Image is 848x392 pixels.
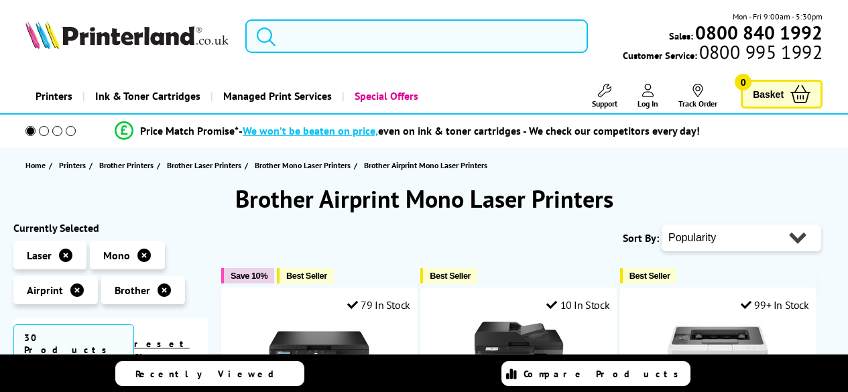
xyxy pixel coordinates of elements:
div: - even on ink & toner cartridges - We check our competitors every day! [239,124,700,137]
button: Save 10% [221,268,274,283]
a: Printerland Logo [25,20,229,52]
a: Track Order [678,84,717,109]
span: Sort By: [623,231,659,245]
a: Support [592,84,617,109]
a: Basket 0 [741,80,823,109]
button: Best Seller [277,268,334,283]
span: Brother Mono Laser Printers [255,158,351,172]
span: Laser [27,249,52,262]
span: 0 [735,74,751,90]
span: Printers [59,158,86,172]
span: Recently Viewed [135,368,288,380]
span: Customer Service: [623,46,823,62]
div: 10 In Stock [546,298,609,312]
a: Recently Viewed [115,361,304,386]
a: Ink & Toner Cartridges [82,79,210,113]
span: Best Seller [430,271,471,281]
span: Compare Products [524,368,686,380]
span: Mon - Fri 9:00am - 5:30pm [733,10,823,23]
div: 99+ In Stock [741,298,809,312]
h1: Brother Airprint Mono Laser Printers [13,183,835,214]
a: Compare Products [501,361,690,386]
span: Best Seller [286,271,327,281]
span: Airprint [27,283,63,297]
button: Best Seller [420,268,477,283]
span: Brother Printers [99,158,154,172]
span: Mono [103,249,130,262]
span: Log In [638,99,658,109]
span: Price Match Promise* [140,124,239,137]
div: 79 In Stock [347,298,410,312]
span: Sales: [669,29,693,42]
a: Brother Mono Laser Printers [255,158,354,172]
span: Ink & Toner Cartridges [95,79,200,113]
span: Brother [115,283,150,297]
span: Basket [753,85,784,103]
span: 0800 995 1992 [697,46,823,58]
img: Printerland Logo [25,20,229,49]
a: Log In [638,84,658,109]
b: 0800 840 1992 [695,20,823,45]
a: Printers [25,79,82,113]
span: We won’t be beaten on price, [243,124,378,137]
a: 0800 840 1992 [693,26,823,39]
li: modal_Promise [7,119,808,143]
a: Managed Print Services [210,79,342,113]
div: Currently Selected [13,221,208,235]
span: Support [592,99,617,109]
button: Best Seller [620,268,677,283]
a: Printers [59,158,89,172]
span: Best Seller [629,271,670,281]
span: Brother Airprint Mono Laser Printers [364,160,487,170]
span: 30 Products Found [13,324,134,375]
span: Save 10% [231,271,267,281]
a: reset filters [134,338,196,363]
a: Home [25,158,49,172]
span: Brother Laser Printers [167,158,241,172]
a: Brother Laser Printers [167,158,245,172]
a: Brother Printers [99,158,157,172]
a: Special Offers [342,79,428,113]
